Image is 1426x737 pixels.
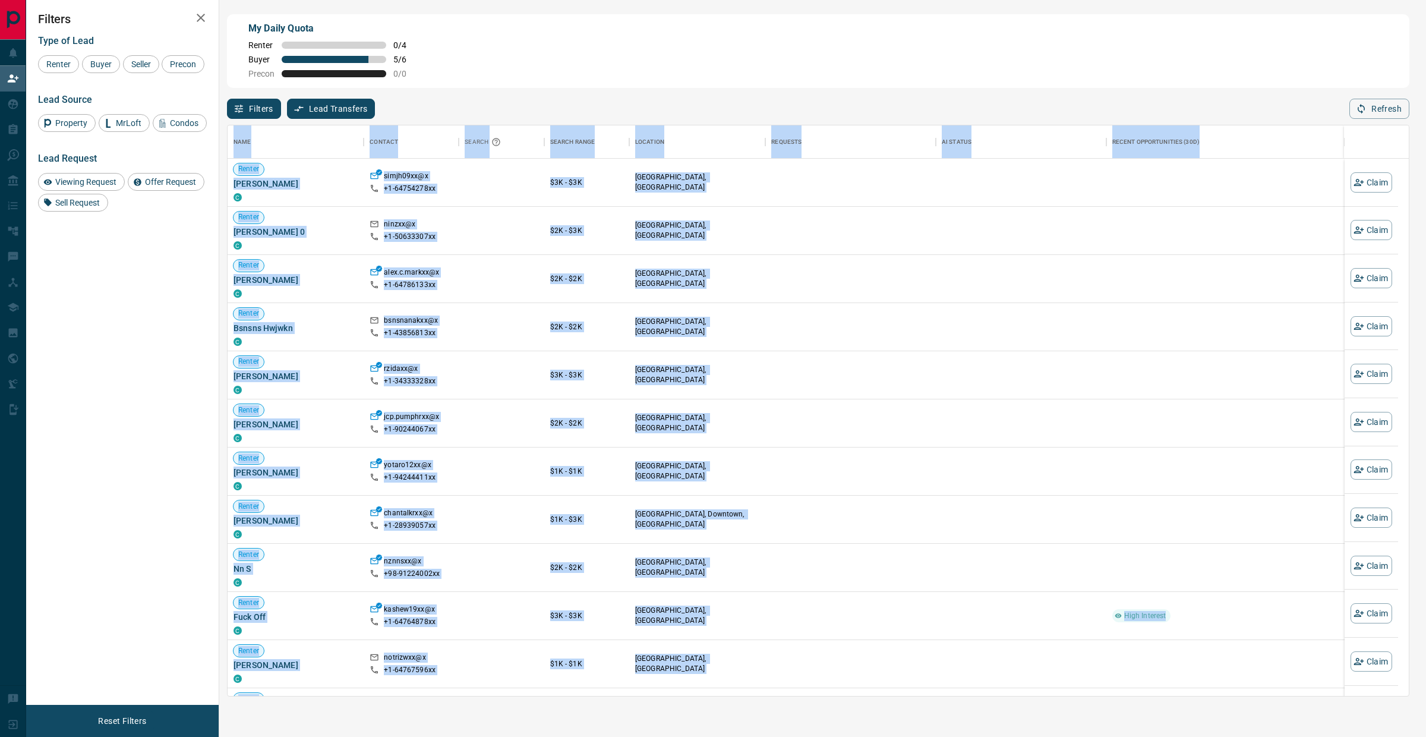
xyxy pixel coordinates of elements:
[384,556,421,569] p: nznnsxx@x
[234,530,242,538] div: condos.ca
[364,125,459,159] div: Contact
[38,55,79,73] div: Renter
[550,225,623,236] p: $2K - $3K
[1351,316,1392,336] button: Claim
[234,467,358,478] span: [PERSON_NAME]
[635,413,759,433] p: [GEOGRAPHIC_DATA], [GEOGRAPHIC_DATA]
[166,118,203,128] span: Condos
[629,125,765,159] div: Location
[550,659,623,669] p: $1K - $1K
[393,40,419,50] span: 0 / 4
[234,694,264,704] span: Renter
[765,125,936,159] div: Requests
[234,357,264,367] span: Renter
[234,418,358,430] span: [PERSON_NAME]
[234,563,358,575] span: Nn S
[248,40,275,50] span: Renter
[234,482,242,490] div: condos.ca
[1112,125,1200,159] div: Recent Opportunities (30d)
[550,125,595,159] div: Search Range
[123,55,159,73] div: Seller
[635,317,759,337] p: [GEOGRAPHIC_DATA], [GEOGRAPHIC_DATA]
[38,173,125,191] div: Viewing Request
[1351,220,1392,240] button: Claim
[234,405,264,415] span: Renter
[550,610,623,621] p: $3K - $3K
[635,125,664,159] div: Location
[384,424,436,434] p: +1- 90244067xx
[393,69,419,78] span: 0 / 0
[1351,651,1392,672] button: Claim
[1349,99,1409,119] button: Refresh
[1351,556,1392,576] button: Claim
[550,322,623,332] p: $2K - $2K
[248,69,275,78] span: Precon
[234,241,242,250] div: condos.ca
[99,114,150,132] div: MrLoft
[234,338,242,346] div: condos.ca
[234,434,242,442] div: condos.ca
[128,173,204,191] div: Offer Request
[384,328,436,338] p: +1- 43856813xx
[234,386,242,394] div: condos.ca
[38,153,97,164] span: Lead Request
[234,212,264,222] span: Renter
[1119,611,1171,621] span: High Interest
[234,178,358,190] span: [PERSON_NAME]
[166,59,200,69] span: Precon
[234,453,264,464] span: Renter
[635,461,759,481] p: [GEOGRAPHIC_DATA], [GEOGRAPHIC_DATA]
[635,509,759,530] p: [GEOGRAPHIC_DATA], Downtown, [GEOGRAPHIC_DATA]
[234,626,242,635] div: condos.ca
[141,177,200,187] span: Offer Request
[550,177,623,188] p: $3K - $3K
[42,59,75,69] span: Renter
[942,125,971,159] div: AI Status
[234,515,358,527] span: [PERSON_NAME]
[384,604,435,617] p: kashew19xx@x
[227,99,281,119] button: Filters
[384,473,436,483] p: +1- 94244411xx
[384,171,428,184] p: simjh09xx@x
[550,562,623,573] p: $2K - $2K
[635,606,759,626] p: [GEOGRAPHIC_DATA], [GEOGRAPHIC_DATA]
[38,94,92,105] span: Lead Source
[384,232,436,242] p: +1- 50633307xx
[287,99,376,119] button: Lead Transfers
[635,172,759,193] p: [GEOGRAPHIC_DATA], [GEOGRAPHIC_DATA]
[550,514,623,525] p: $1K - $3K
[635,365,759,385] p: [GEOGRAPHIC_DATA], [GEOGRAPHIC_DATA]
[1351,508,1392,528] button: Claim
[234,322,358,334] span: Bsnsns Hwjwkn
[112,118,146,128] span: MrLoft
[384,521,436,531] p: +1- 28939057xx
[248,21,419,36] p: My Daily Quota
[234,164,264,174] span: Renter
[936,125,1106,159] div: AI Status
[384,412,439,424] p: jcp.pumphrxx@x
[51,118,92,128] span: Property
[384,653,425,665] p: notrizwxx@x
[1351,172,1392,193] button: Claim
[234,611,358,623] span: Fuck Off
[384,219,415,232] p: ninzxx@x
[82,55,120,73] div: Buyer
[127,59,155,69] span: Seller
[635,269,759,289] p: [GEOGRAPHIC_DATA], [GEOGRAPHIC_DATA]
[153,114,207,132] div: Condos
[90,711,154,731] button: Reset Filters
[234,675,242,683] div: condos.ca
[234,226,358,238] span: [PERSON_NAME] 0
[384,460,431,473] p: yotaro12xx@x
[1351,268,1392,288] button: Claim
[234,289,242,298] div: condos.ca
[234,260,264,270] span: Renter
[234,578,242,587] div: condos.ca
[162,55,204,73] div: Precon
[635,221,759,241] p: [GEOGRAPHIC_DATA], [GEOGRAPHIC_DATA]
[550,370,623,380] p: $3K - $3K
[384,280,436,290] p: +1- 64786133xx
[384,316,438,328] p: bsnsnanakxx@x
[384,508,433,521] p: chantalkrxx@x
[1351,364,1392,384] button: Claim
